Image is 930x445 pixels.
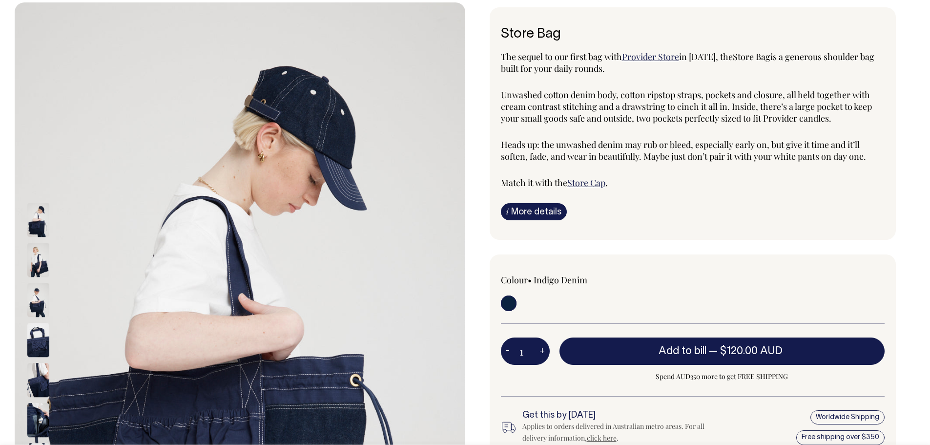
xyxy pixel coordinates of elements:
[501,274,655,286] div: Colour
[534,274,587,286] label: Indigo Denim
[501,89,872,124] span: Unwashed cotton denim body, cotton ripstop straps, pockets and closure, all held together with cr...
[659,346,706,356] span: Add to bill
[27,363,49,398] img: indigo-denim
[501,203,567,220] a: iMore details
[622,51,679,63] a: Provider Store
[587,433,617,443] a: click here
[522,421,711,444] div: Applies to orders delivered in Australian metro areas. For all delivery information, .
[559,371,885,382] span: Spend AUD350 more to get FREE SHIPPING
[528,274,532,286] span: •
[27,283,49,318] img: indigo-denim
[567,177,605,189] a: Store Cap
[501,51,622,63] span: The sequel to our first bag with
[501,139,866,162] span: Heads up: the unwashed denim may rub or bleed, especially early on, but give it time and it’ll so...
[679,51,733,63] span: in [DATE], the
[501,51,874,74] span: is a generous shoulder bag built for your daily rounds.
[501,341,515,361] button: -
[27,323,49,358] img: indigo-denim
[522,411,711,421] h6: Get this by [DATE]
[501,177,608,189] span: Match it with the .
[559,338,885,365] button: Add to bill —$120.00 AUD
[535,341,550,361] button: +
[27,203,49,237] img: indigo-denim
[720,346,783,356] span: $120.00 AUD
[27,243,49,277] img: indigo-denim
[27,403,49,438] img: indigo-denim
[733,51,770,63] span: Store Bag
[709,346,785,356] span: —
[506,206,509,216] span: i
[501,27,885,42] h6: Store Bag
